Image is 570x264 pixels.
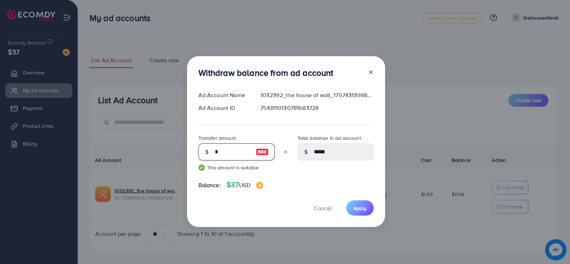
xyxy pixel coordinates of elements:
[314,204,332,212] span: Cancel
[255,91,379,99] div: 1032392_the house of wall_1757431398893
[198,181,221,189] span: Balance:
[297,134,361,142] label: Total balance in ad account
[198,68,333,78] h3: Withdraw balance from ad account
[198,164,205,171] img: guide
[353,205,367,212] span: Apply
[256,148,269,156] img: image
[193,104,255,112] div: Ad Account ID
[198,134,236,142] label: Transfer amount
[305,200,341,216] button: Cancel
[255,104,379,112] div: 7548110130781683728
[346,200,374,216] button: Apply
[198,164,275,171] small: This amount is suitable
[256,182,263,189] img: image
[227,180,263,189] h4: $37
[239,181,250,189] span: USD
[193,91,255,99] div: Ad Account Name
